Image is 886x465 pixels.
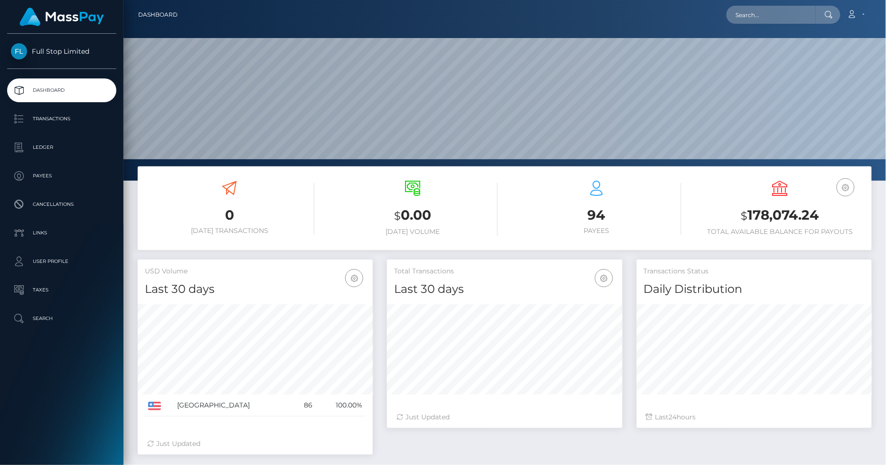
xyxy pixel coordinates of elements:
p: Ledger [11,140,113,155]
img: MassPay Logo [19,8,104,26]
div: Just Updated [396,412,613,422]
h4: Last 30 days [394,281,615,298]
a: Links [7,221,116,245]
a: Dashboard [138,5,178,25]
h6: [DATE] Transactions [145,227,314,235]
h3: 94 [512,206,681,224]
span: Full Stop Limited [7,47,116,56]
h5: Total Transactions [394,267,615,276]
h5: Transactions Status [644,267,865,276]
h5: USD Volume [145,267,366,276]
p: Transactions [11,112,113,126]
small: $ [741,209,748,223]
a: Dashboard [7,78,116,102]
a: Taxes [7,278,116,302]
h4: Daily Distribution [644,281,865,298]
a: User Profile [7,250,116,273]
p: User Profile [11,254,113,269]
td: 100.00% [316,395,366,417]
p: Links [11,226,113,240]
a: Ledger [7,136,116,159]
h3: 178,074.24 [696,206,865,225]
h3: 0.00 [329,206,498,225]
a: Search [7,307,116,330]
p: Taxes [11,283,113,297]
p: Search [11,311,113,326]
td: [GEOGRAPHIC_DATA] [174,395,293,417]
img: Full Stop Limited [11,43,27,59]
p: Payees [11,169,113,183]
div: Just Updated [147,439,363,449]
span: 24 [669,413,677,421]
td: 86 [293,395,316,417]
input: Search... [726,6,816,24]
h6: Payees [512,227,681,235]
h6: Total Available Balance for Payouts [696,228,865,236]
p: Dashboard [11,83,113,97]
a: Transactions [7,107,116,131]
a: Cancellations [7,193,116,216]
img: US.png [148,402,161,410]
h4: Last 30 days [145,281,366,298]
div: Last hours [646,412,862,422]
h3: 0 [145,206,314,224]
small: $ [395,209,401,223]
a: Payees [7,164,116,188]
h6: [DATE] Volume [329,228,498,236]
p: Cancellations [11,197,113,212]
